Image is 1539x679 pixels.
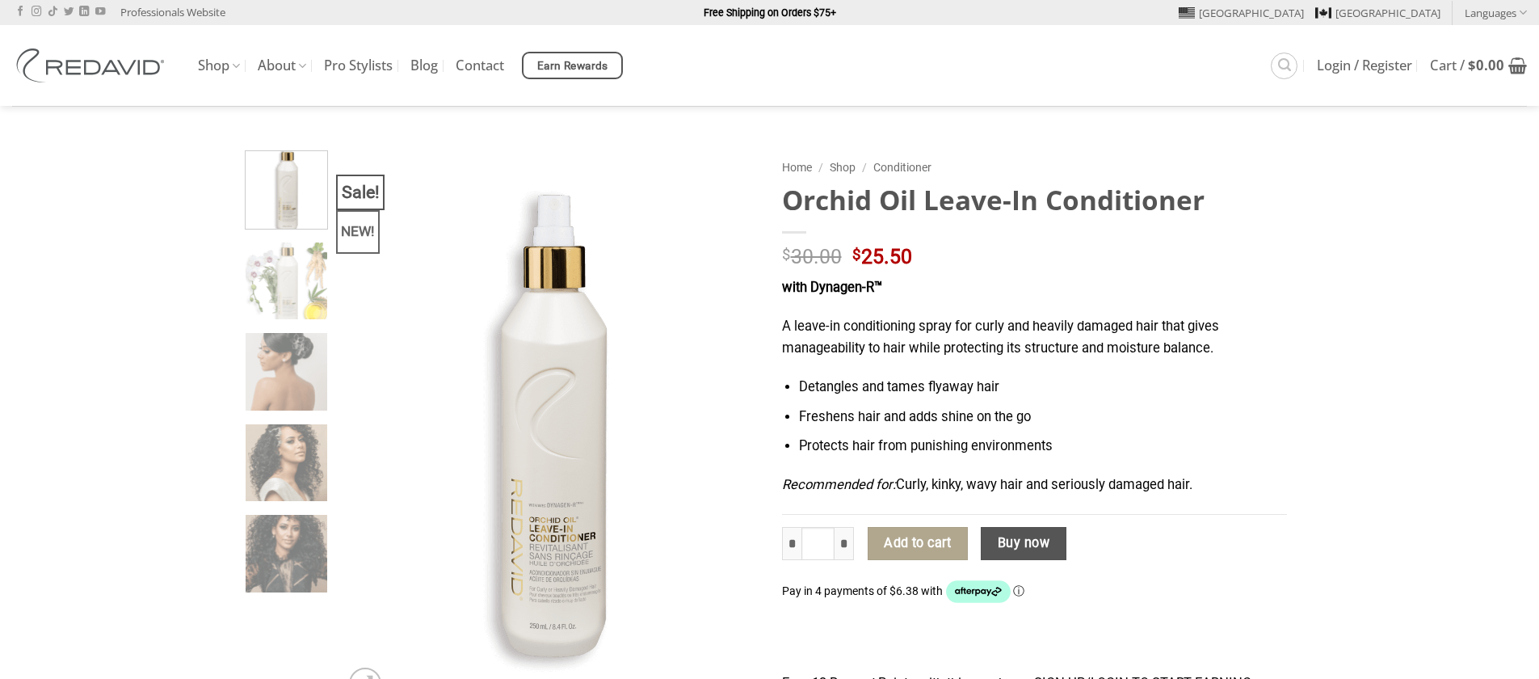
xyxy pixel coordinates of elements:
input: Reduce quantity of Orchid Oil Leave-In Conditioner [782,527,801,561]
a: Follow on LinkedIn [79,6,89,18]
input: Increase quantity of Orchid Oil Leave-In Conditioner [835,527,854,561]
input: Product quantity [801,527,835,561]
a: Login / Register [1317,51,1412,80]
li: Detangles and tames flyaway hair [799,377,1286,399]
a: Follow on YouTube [95,6,105,18]
span: $ [1468,56,1476,74]
h1: Orchid Oil Leave-In Conditioner [782,183,1287,217]
a: Blog [410,51,438,80]
bdi: 0.00 [1468,56,1504,74]
a: Contact [456,51,504,80]
a: Languages [1465,1,1527,24]
button: Add to cart [868,527,968,561]
a: Follow on Facebook [15,6,25,18]
span: / [818,161,823,174]
img: REDAVID Orchid Oil Leave-In Conditioner [246,242,327,324]
a: Home [782,161,812,174]
span: Login / Register [1317,59,1412,72]
span: $ [852,247,861,263]
a: Shop [198,50,240,82]
span: Pay in 4 payments of $6.38 with [782,584,945,597]
li: Freshens hair and adds shine on the go [799,407,1286,428]
a: [GEOGRAPHIC_DATA] [1179,1,1304,25]
a: Follow on TikTok [48,6,57,18]
a: Pro Stylists [324,51,393,80]
span: $ [782,247,791,263]
bdi: 30.00 [782,245,842,268]
img: REDAVID Orchid Oil Leave-In Conditioner [246,147,327,229]
a: Search [1271,53,1297,79]
a: Follow on Instagram [32,6,41,18]
bdi: 25.50 [852,245,912,268]
span: / [862,161,867,174]
span: Cart / [1430,59,1504,72]
a: View cart [1430,48,1527,83]
strong: with Dynagen-R™ [782,280,882,295]
a: [GEOGRAPHIC_DATA] [1315,1,1440,25]
p: Curly, kinky, wavy hair and seriously damaged hair. [782,474,1287,496]
a: Follow on Twitter [64,6,74,18]
a: Conditioner [873,161,931,174]
span: Earn Rewards [537,57,608,75]
nav: Breadcrumb [782,158,1287,177]
a: About [258,50,306,82]
a: Information - Opens a dialog [1013,584,1024,597]
li: Protects hair from punishing environments [799,436,1286,458]
a: Earn Rewards [522,52,623,79]
p: A leave-in conditioning spray for curly and heavily damaged hair that gives manageability to hair... [782,316,1287,359]
a: Shop [830,161,856,174]
strong: Free Shipping on Orders $75+ [704,6,836,19]
button: Buy now [981,527,1066,561]
em: Recommended for: [782,477,896,492]
img: REDAVID Salon Products | United States [12,48,174,82]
